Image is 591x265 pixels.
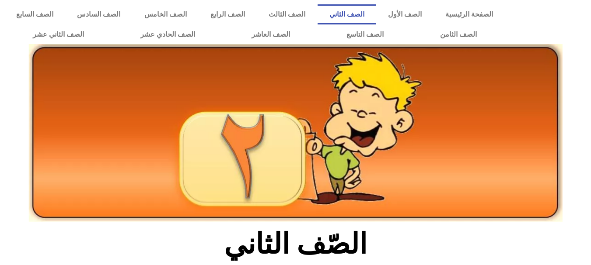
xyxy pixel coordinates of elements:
a: الصف الثامن [412,24,505,45]
a: الصف السابع [4,4,65,24]
a: الصفحة الرئيسية [434,4,505,24]
a: الصف السادس [65,4,132,24]
a: الصف الأول [376,4,434,24]
a: الصف الثاني [318,4,376,24]
a: الصف الخامس [133,4,199,24]
a: الصف العاشر [223,24,318,45]
h2: الصّف الثاني [151,227,440,261]
a: الصف الحادي عشر [112,24,223,45]
a: الصف الثالث [257,4,317,24]
a: الصف الرابع [199,4,257,24]
a: الصف الثاني عشر [4,24,112,45]
a: الصف التاسع [318,24,412,45]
